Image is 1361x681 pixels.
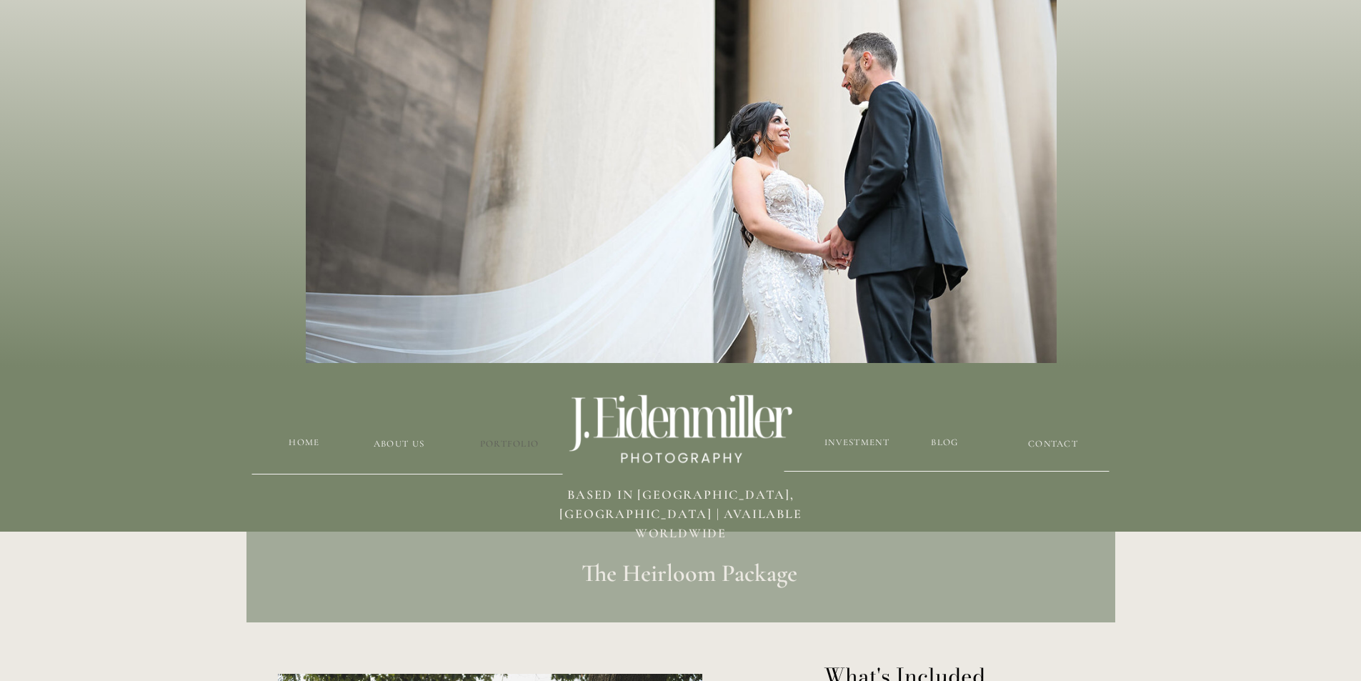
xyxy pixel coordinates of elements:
h2: The Heirloom Package [580,560,799,619]
a: blog [887,436,1004,449]
a: about us [345,437,454,451]
span: BASED in [GEOGRAPHIC_DATA], [GEOGRAPHIC_DATA] | available worldwide [559,487,802,541]
a: CONTACT [1019,437,1087,451]
a: HOME [282,436,327,449]
a: Investment [824,436,891,449]
a: Portfolio [467,437,552,451]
